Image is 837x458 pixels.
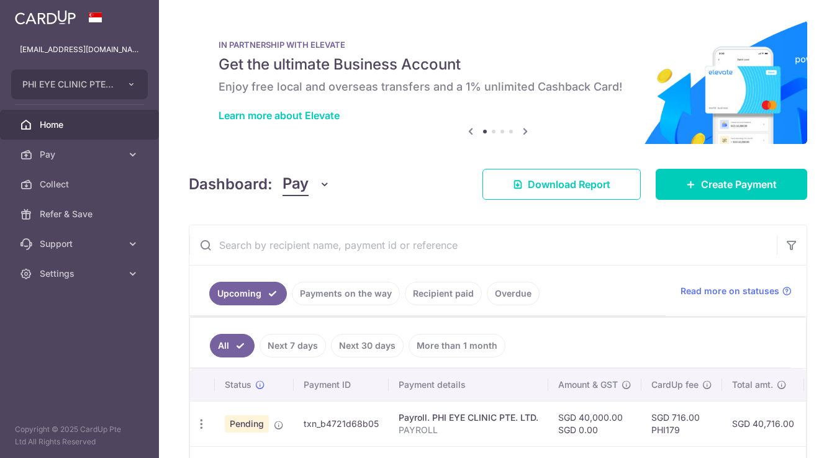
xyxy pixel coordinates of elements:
[11,70,148,99] button: PHI EYE CLINIC PTE. LTD.
[656,169,807,200] a: Create Payment
[189,225,777,265] input: Search by recipient name, payment id or reference
[283,173,309,196] span: Pay
[40,267,122,280] span: Settings
[292,282,400,305] a: Payments on the way
[225,379,251,391] span: Status
[399,411,538,424] div: Payroll. PHI EYE CLINIC PTE. LTD.
[40,119,122,131] span: Home
[528,177,610,192] span: Download Report
[701,177,777,192] span: Create Payment
[548,401,641,446] td: SGD 40,000.00 SGD 0.00
[331,334,404,357] a: Next 30 days
[482,169,641,200] a: Download Report
[15,10,76,25] img: CardUp
[681,285,779,297] span: Read more on statuses
[722,401,804,446] td: SGD 40,716.00
[405,282,482,305] a: Recipient paid
[294,401,389,446] td: txn_b4721d68b05
[487,282,540,305] a: Overdue
[641,401,722,446] td: SGD 716.00 PHI179
[294,369,389,401] th: Payment ID
[22,78,114,91] span: PHI EYE CLINIC PTE. LTD.
[681,285,792,297] a: Read more on statuses
[219,109,340,122] a: Learn more about Elevate
[651,379,699,391] span: CardUp fee
[219,55,777,74] h5: Get the ultimate Business Account
[20,43,139,56] p: [EMAIL_ADDRESS][DOMAIN_NAME]
[225,415,269,433] span: Pending
[409,334,505,357] a: More than 1 month
[40,238,122,250] span: Support
[399,424,538,436] p: PAYROLL
[40,148,122,161] span: Pay
[389,369,548,401] th: Payment details
[189,173,273,195] h4: Dashboard:
[189,20,807,144] img: Renovation banner
[40,208,122,220] span: Refer & Save
[283,173,330,196] button: Pay
[260,334,326,357] a: Next 7 days
[219,79,777,94] h6: Enjoy free local and overseas transfers and a 1% unlimited Cashback Card!
[219,40,777,50] p: IN PARTNERSHIP WITH ELEVATE
[210,334,255,357] a: All
[209,282,287,305] a: Upcoming
[732,379,773,391] span: Total amt.
[558,379,618,391] span: Amount & GST
[40,178,122,191] span: Collect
